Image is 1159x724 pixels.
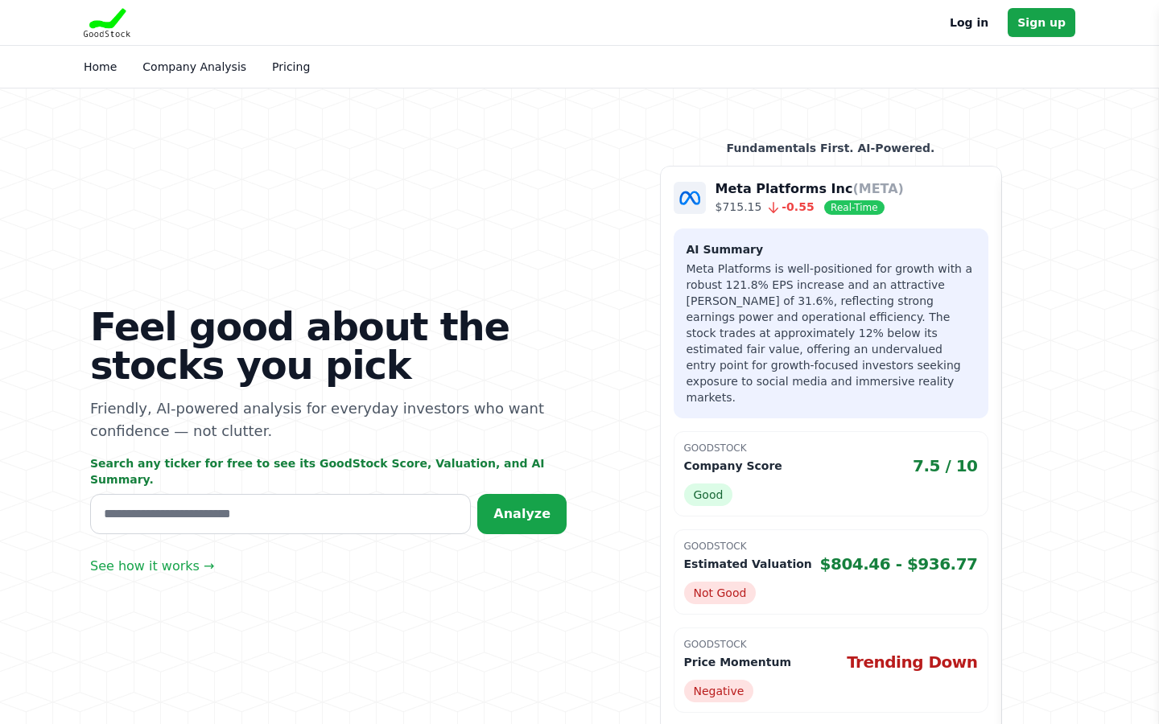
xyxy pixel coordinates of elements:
p: Search any ticker for free to see its GoodStock Score, Valuation, and AI Summary. [90,455,567,487]
p: GoodStock [684,442,978,455]
a: Home [84,60,117,73]
p: Company Score [684,458,782,474]
img: Goodstock Logo [84,8,130,37]
span: Analyze [493,506,551,521]
span: Negative [684,680,754,702]
a: Company Analysis [142,60,246,73]
p: Meta Platforms Inc [716,179,904,199]
a: Pricing [272,60,310,73]
p: Fundamentals First. AI-Powered. [660,140,1002,156]
a: See how it works → [90,557,214,576]
p: GoodStock [684,638,978,651]
p: Meta Platforms is well-positioned for growth with a robust 121.8% EPS increase and an attractive ... [687,261,975,405]
p: Friendly, AI-powered analysis for everyday investors who want confidence — not clutter. [90,397,567,442]
span: Not Good [684,582,757,604]
button: Analyze [477,494,567,534]
span: 7.5 / 10 [913,455,978,477]
p: GoodStock [684,540,978,553]
img: Company Logo [674,182,706,214]
span: -0.55 [761,200,814,213]
span: Real-Time [824,200,884,215]
h3: AI Summary [687,241,975,257]
p: $715.15 [716,199,904,216]
a: Sign up [1008,8,1075,37]
h1: Feel good about the stocks you pick [90,307,567,385]
span: Trending Down [847,651,977,673]
p: Price Momentum [684,654,791,670]
span: (META) [852,181,904,196]
a: Log in [950,13,988,32]
p: Estimated Valuation [684,556,812,572]
span: Good [684,483,733,506]
span: $804.46 - $936.77 [820,553,978,575]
